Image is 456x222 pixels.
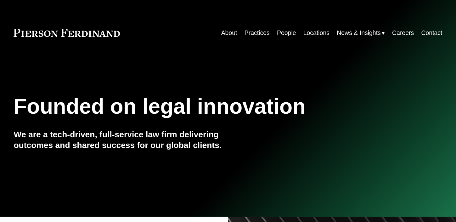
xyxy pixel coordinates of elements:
h4: We are a tech-driven, full-service law firm delivering outcomes and shared success for our global... [14,129,228,151]
a: Contact [421,27,442,39]
a: Practices [245,27,270,39]
a: folder dropdown [337,27,385,39]
span: News & Insights [337,27,381,38]
a: About [221,27,237,39]
a: Careers [392,27,414,39]
a: People [277,27,296,39]
a: Locations [303,27,329,39]
h1: Founded on legal innovation [14,94,371,119]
